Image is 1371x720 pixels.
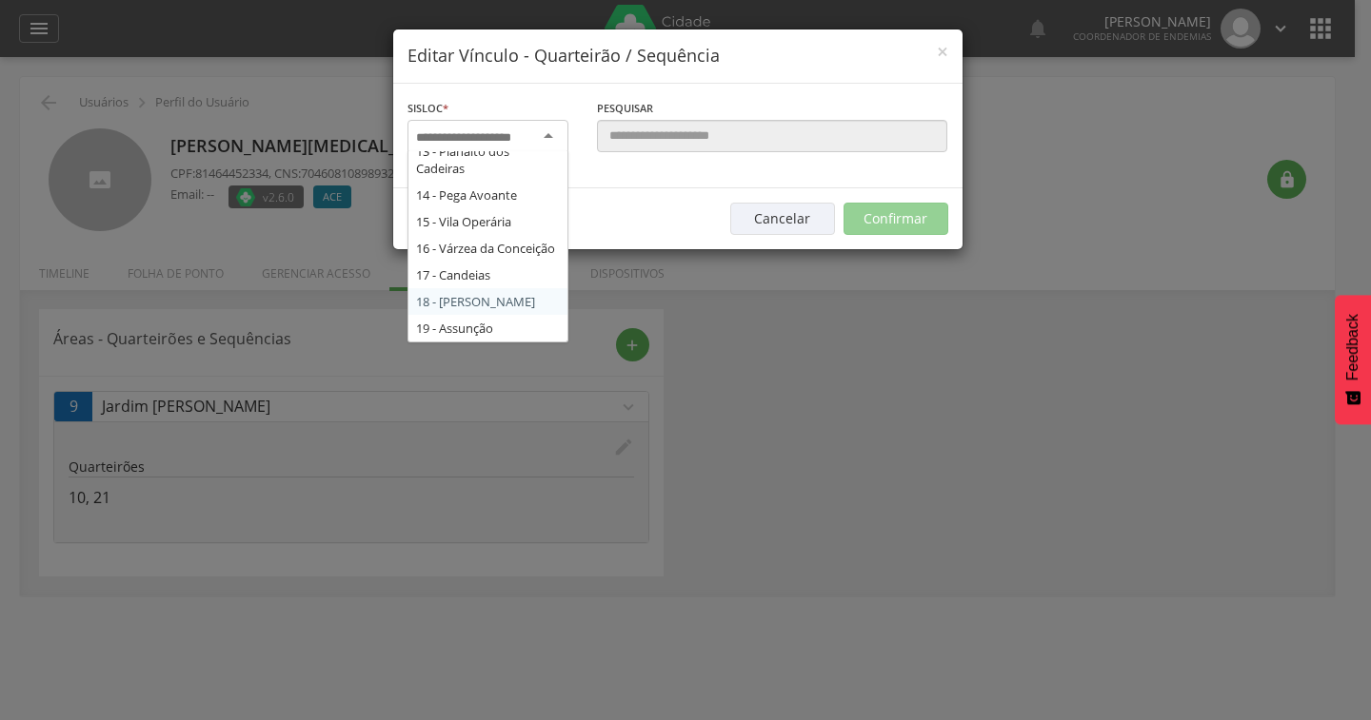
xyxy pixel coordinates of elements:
div: 13 - Planalto dos Cadeiras [408,138,567,182]
div: 17 - Candeias [408,262,567,288]
div: 18 - [PERSON_NAME] [408,288,567,315]
button: Close [937,42,948,62]
div: 19 - Assunção [408,315,567,341]
div: 14 - Pega Avoante [408,182,567,208]
span: Pesquisar [597,101,653,115]
button: Feedback - Mostrar pesquisa [1335,295,1371,424]
span: × [937,38,948,65]
span: Sisloc [407,101,443,115]
div: 15 - Vila Operária [408,208,567,235]
span: Feedback [1344,314,1361,380]
button: Cancelar [730,203,835,235]
h4: Editar Vínculo - Quarteirão / Sequência [407,44,948,68]
button: Confirmar [844,203,948,235]
div: 16 - Várzea da Conceição [408,235,567,262]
